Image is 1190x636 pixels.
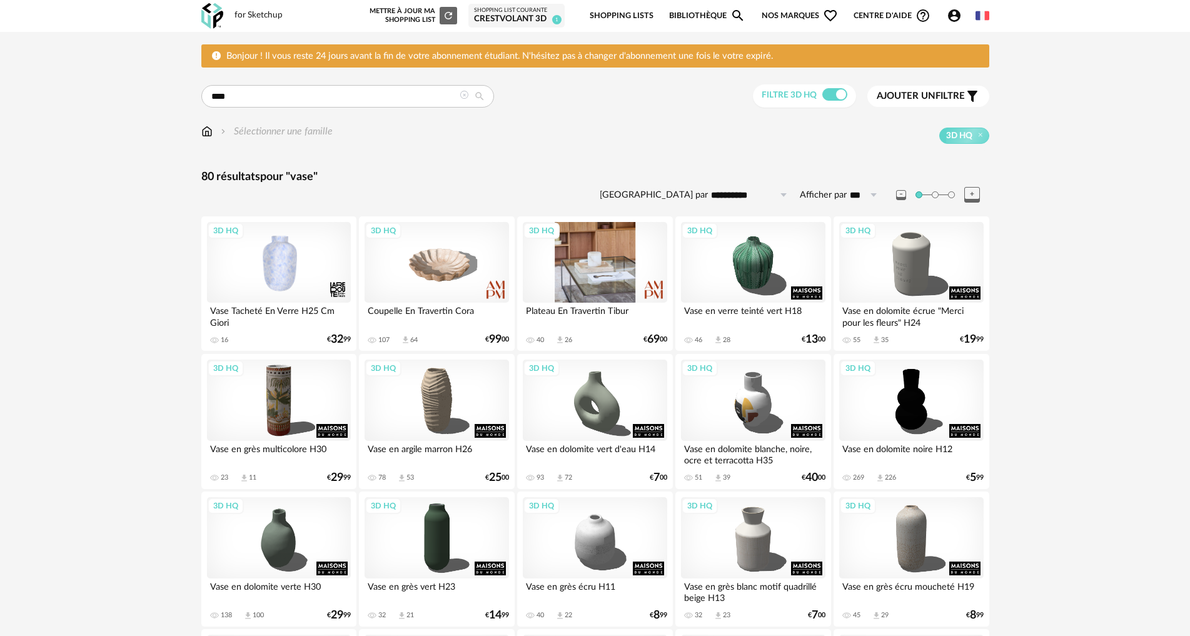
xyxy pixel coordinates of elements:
[201,124,213,139] img: svg+xml;base64,PHN2ZyB3aWR0aD0iMTYiIGhlaWdodD0iMTciIHZpZXdCb3g9IjAgMCAxNiAxNyIgZmlsbD0ibm9uZSIgeG...
[226,51,773,61] span: Bonjour ! Il vous reste 24 jours avant la fin de votre abonnement étudiant. N'hésitez pas à chang...
[485,611,509,620] div: € 99
[695,336,702,345] div: 46
[365,498,401,514] div: 3D HQ
[713,473,723,483] span: Download icon
[802,473,825,482] div: € 00
[208,360,244,376] div: 3D HQ
[600,189,708,201] label: [GEOGRAPHIC_DATA] par
[565,611,572,620] div: 22
[713,335,723,345] span: Download icon
[523,578,667,603] div: Vase en grès écru H11
[853,611,860,620] div: 45
[331,335,343,344] span: 32
[474,14,559,25] div: CRESTVOLANT 3D
[713,611,723,620] span: Download icon
[881,611,889,620] div: 29
[695,473,702,482] div: 51
[762,1,838,31] span: Nos marques
[523,303,667,328] div: Plateau En Travertin Tibur
[243,611,253,620] span: Download icon
[823,8,838,23] span: Heart Outline icon
[805,335,818,344] span: 13
[208,498,244,514] div: 3D HQ
[875,473,885,483] span: Download icon
[839,441,983,466] div: Vase en dolomite noire H12
[367,7,457,24] div: Mettre à jour ma Shopping List
[681,303,825,328] div: Vase en verre teinté vert H18
[365,578,508,603] div: Vase en grès vert H23
[853,336,860,345] div: 55
[682,223,718,239] div: 3D HQ
[485,473,509,482] div: € 00
[378,336,390,345] div: 107
[443,12,454,19] span: Refresh icon
[397,611,406,620] span: Download icon
[840,223,876,239] div: 3D HQ
[800,189,847,201] label: Afficher par
[523,441,667,466] div: Vase en dolomite vert d'eau H14
[695,611,702,620] div: 32
[947,8,962,23] span: Account Circle icon
[681,441,825,466] div: Vase en dolomite blanche, noire, ocre et terracotta H35
[327,611,351,620] div: € 99
[650,611,667,620] div: € 99
[647,335,660,344] span: 69
[331,611,343,620] span: 29
[406,473,414,482] div: 53
[201,170,989,184] div: 80 résultats
[723,473,730,482] div: 39
[474,7,559,25] a: Shopping List courante CRESTVOLANT 3D 1
[260,171,318,183] span: pour "vase"
[378,473,386,482] div: 78
[681,578,825,603] div: Vase en grès blanc motif quadrillé beige H13
[201,354,356,489] a: 3D HQ Vase en grès multicolore H30 23 Download icon 11 €2999
[675,216,830,351] a: 3D HQ Vase en verre teinté vert H18 46 Download icon 28 €1300
[976,9,989,23] img: fr
[840,498,876,514] div: 3D HQ
[682,360,718,376] div: 3D HQ
[201,492,356,627] a: 3D HQ Vase en dolomite verte H30 138 Download icon 100 €2999
[669,1,745,31] a: BibliothèqueMagnify icon
[881,336,889,345] div: 35
[207,578,351,603] div: Vase en dolomite verte H30
[966,473,984,482] div: € 99
[867,86,989,107] button: Ajouter unfiltre Filter icon
[327,335,351,344] div: € 99
[537,611,544,620] div: 40
[877,91,935,101] span: Ajouter un
[885,473,896,482] div: 226
[489,473,502,482] span: 25
[218,124,228,139] img: svg+xml;base64,PHN2ZyB3aWR0aD0iMTYiIGhlaWdodD0iMTYiIHZpZXdCb3g9IjAgMCAxNiAxNiIgZmlsbD0ibm9uZSIgeG...
[653,611,660,620] span: 8
[523,498,560,514] div: 3D HQ
[517,216,672,351] a: 3D HQ Plateau En Travertin Tibur 40 Download icon 26 €6900
[397,473,406,483] span: Download icon
[207,441,351,466] div: Vase en grès multicolore H30
[808,611,825,620] div: € 00
[650,473,667,482] div: € 00
[221,473,228,482] div: 23
[401,335,410,345] span: Download icon
[359,492,514,627] a: 3D HQ Vase en grès vert H23 32 Download icon 21 €1499
[331,473,343,482] span: 29
[946,130,972,141] span: 3D HQ
[565,473,572,482] div: 72
[485,335,509,344] div: € 00
[410,336,418,345] div: 64
[365,360,401,376] div: 3D HQ
[365,303,508,328] div: Coupelle En Travertin Cora
[517,492,672,627] a: 3D HQ Vase en grès écru H11 40 Download icon 22 €899
[555,335,565,345] span: Download icon
[517,354,672,489] a: 3D HQ Vase en dolomite vert d'eau H14 93 Download icon 72 €700
[221,336,228,345] div: 16
[805,473,818,482] span: 40
[964,335,976,344] span: 19
[201,216,356,351] a: 3D HQ Vase Tacheté En Verre H25 Cm Giori 16 €3299
[240,473,249,483] span: Download icon
[730,8,745,23] span: Magnify icon
[249,473,256,482] div: 11
[723,611,730,620] div: 23
[802,335,825,344] div: € 00
[723,336,730,345] div: 28
[253,611,264,620] div: 100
